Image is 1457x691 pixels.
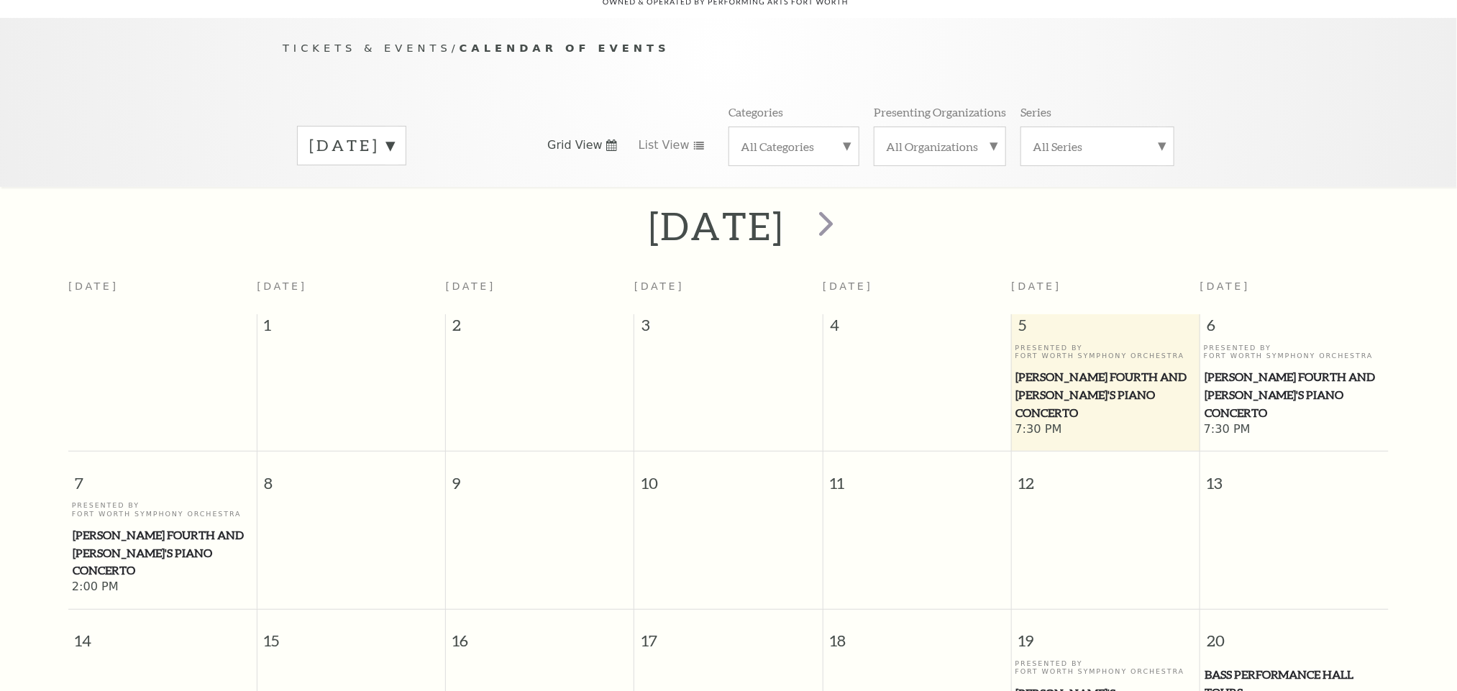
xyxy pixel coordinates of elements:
[446,314,634,343] span: 2
[446,280,496,292] span: [DATE]
[72,580,253,595] span: 2:00 PM
[634,452,822,501] span: 10
[886,139,994,154] label: All Organizations
[634,314,822,343] span: 3
[1011,280,1061,292] span: [DATE]
[1200,610,1389,659] span: 20
[728,104,783,119] p: Categories
[283,42,452,54] span: Tickets & Events
[460,42,670,54] span: Calendar of Events
[68,610,257,659] span: 14
[634,610,822,659] span: 17
[823,452,1011,501] span: 11
[1015,422,1197,438] span: 7:30 PM
[68,452,257,501] span: 7
[1204,422,1385,438] span: 7:30 PM
[257,314,445,343] span: 1
[1015,659,1197,676] p: Presented By Fort Worth Symphony Orchestra
[309,134,394,157] label: [DATE]
[1012,610,1200,659] span: 19
[634,280,685,292] span: [DATE]
[823,280,873,292] span: [DATE]
[823,610,1011,659] span: 18
[823,314,1011,343] span: 4
[547,137,603,153] span: Grid View
[1200,314,1389,343] span: 6
[741,139,847,154] label: All Categories
[283,40,1174,58] p: /
[73,526,252,580] span: [PERSON_NAME] Fourth and [PERSON_NAME]'s Piano Concerto
[1200,452,1389,501] span: 13
[257,280,307,292] span: [DATE]
[1016,368,1196,421] span: [PERSON_NAME] Fourth and [PERSON_NAME]'s Piano Concerto
[1205,368,1384,421] span: [PERSON_NAME] Fourth and [PERSON_NAME]'s Piano Concerto
[72,501,253,518] p: Presented By Fort Worth Symphony Orchestra
[798,201,851,252] button: next
[1020,104,1051,119] p: Series
[1200,280,1251,292] span: [DATE]
[257,452,445,501] span: 8
[649,203,785,249] h2: [DATE]
[257,610,445,659] span: 15
[446,452,634,501] span: 9
[639,137,690,153] span: List View
[1012,452,1200,501] span: 12
[1012,314,1200,343] span: 5
[1033,139,1162,154] label: All Series
[874,104,1006,119] p: Presenting Organizations
[68,272,257,314] th: [DATE]
[446,610,634,659] span: 16
[1015,344,1197,360] p: Presented By Fort Worth Symphony Orchestra
[1204,344,1385,360] p: Presented By Fort Worth Symphony Orchestra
